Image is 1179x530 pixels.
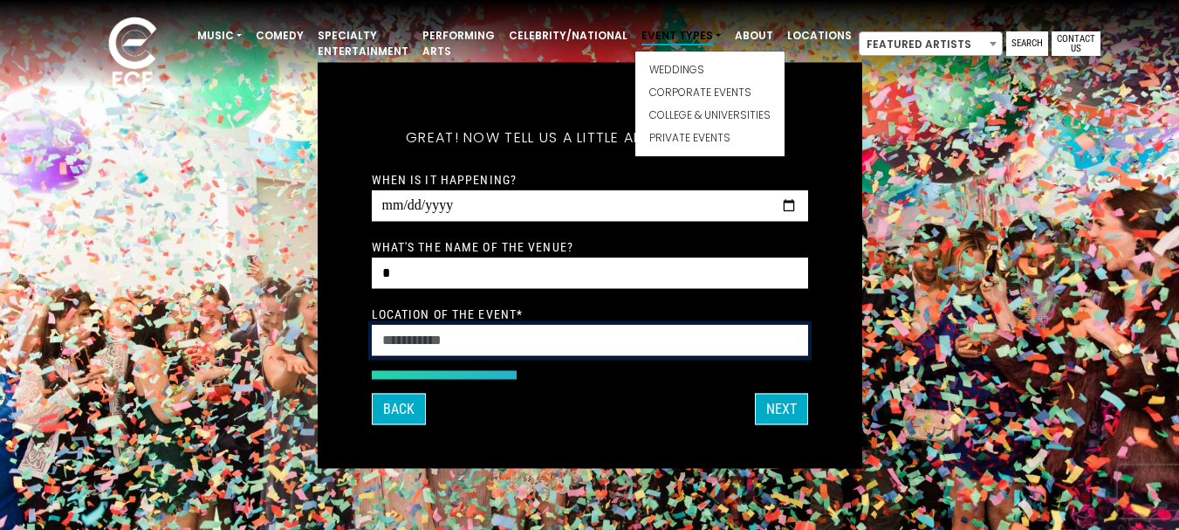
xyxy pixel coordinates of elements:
label: When is it happening? [372,171,518,187]
a: Search [1006,31,1048,56]
a: Performing Arts [415,21,502,66]
h5: Great! Now tell us a little about your event. [372,106,808,169]
a: College & Universities [635,104,785,127]
a: Event Types [634,21,728,51]
a: Celebrity/National [502,21,634,51]
label: What's the name of the venue? [372,238,573,254]
img: ece_new_logo_whitev2-1.png [89,12,176,97]
a: Music [190,21,249,51]
a: Corporate Events [635,81,785,104]
a: Locations [780,21,859,51]
span: Featured Artists [860,32,1002,57]
a: About [728,21,780,51]
button: Back [372,393,426,424]
a: Contact Us [1052,31,1100,56]
a: Comedy [249,21,311,51]
span: Featured Artists [859,31,1003,56]
button: Next [755,393,808,424]
a: Specialty Entertainment [311,21,415,66]
a: Private Events [635,127,785,149]
label: Location of the event [372,306,524,321]
a: Weddings [635,59,785,81]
